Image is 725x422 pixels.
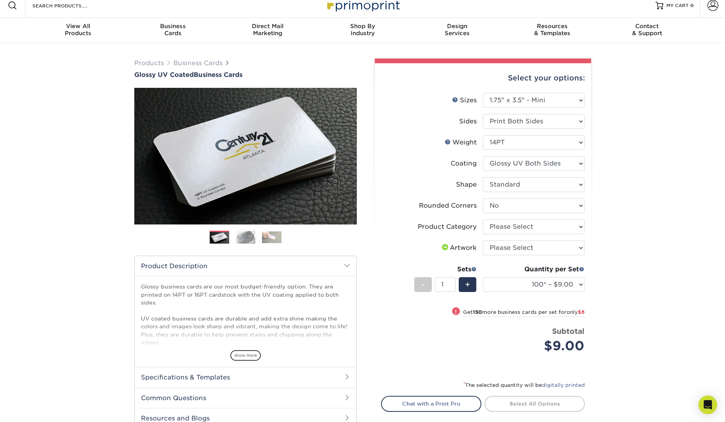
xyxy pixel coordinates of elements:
span: 0 [690,3,694,8]
div: Industry [315,23,410,37]
span: Direct Mail [220,23,315,30]
input: SEARCH PRODUCTS..... [32,1,108,10]
div: & Support [600,23,695,37]
span: $8 [578,309,584,315]
span: only [566,309,584,315]
span: ! [455,308,457,316]
div: Open Intercom Messenger [698,395,717,414]
a: Direct MailMarketing [220,18,315,43]
span: Resources [505,23,600,30]
a: Glossy UV CoatedBusiness Cards [134,71,357,78]
h2: Specifications & Templates [135,367,356,387]
div: Marketing [220,23,315,37]
a: Chat with a Print Pro [381,396,481,411]
img: Business Cards 03 [262,231,281,243]
img: Business Cards 01 [210,228,229,248]
div: Sets [414,265,477,274]
a: Business Cards [173,59,223,67]
div: Sizes [452,96,477,105]
div: $9.00 [489,337,584,355]
div: & Templates [505,23,600,37]
img: Glossy UV Coated 01 [134,45,357,267]
strong: 150 [473,309,482,315]
div: Sides [459,117,477,126]
a: DesignServices [410,18,505,43]
span: show more [230,350,261,361]
div: Cards [125,23,220,37]
a: View AllProducts [31,18,126,43]
span: Design [410,23,505,30]
div: Product Category [418,222,477,231]
h2: Product Description [135,256,356,276]
span: View All [31,23,126,30]
span: Shop By [315,23,410,30]
small: The selected quantity will be [463,382,585,388]
p: Glossy business cards are our most budget-friendly option. They are printed on 14PT or 16PT cards... [141,283,350,386]
span: Business [125,23,220,30]
span: - [421,279,425,290]
div: Select your options: [381,63,585,93]
small: Get more business cards per set for [463,309,584,317]
a: Resources& Templates [505,18,600,43]
div: Rounded Corners [419,201,477,210]
strong: Subtotal [552,327,584,335]
a: Select All Options [485,396,585,411]
div: Weight [445,138,477,147]
div: Shape [456,180,477,189]
div: Services [410,23,505,37]
span: Glossy UV Coated [134,71,194,78]
div: Products [31,23,126,37]
a: Products [134,59,164,67]
div: Coating [451,159,477,168]
a: BusinessCards [125,18,220,43]
a: digitally printed [542,382,585,388]
span: MY CART [666,2,689,9]
span: Contact [600,23,695,30]
h1: Business Cards [134,71,357,78]
a: Contact& Support [600,18,695,43]
span: + [465,279,470,290]
iframe: Google Customer Reviews [2,398,66,419]
img: Business Cards 02 [236,230,255,244]
h2: Common Questions [135,388,356,408]
a: Shop ByIndustry [315,18,410,43]
div: Artwork [440,243,477,253]
div: Quantity per Set [483,265,584,274]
